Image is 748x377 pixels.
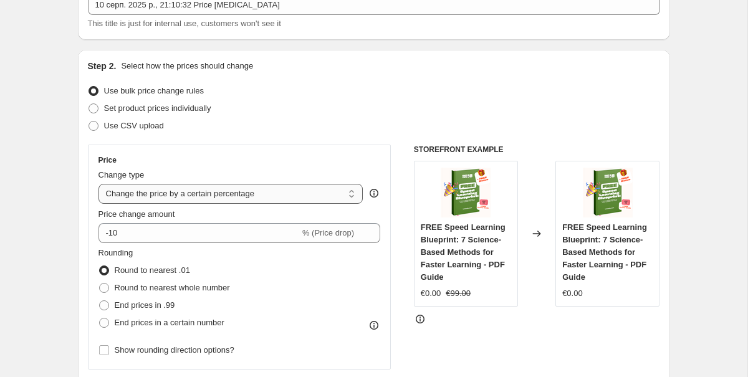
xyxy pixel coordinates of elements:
[88,60,117,72] h2: Step 2.
[88,19,281,28] span: This title is just for internal use, customers won't see it
[98,209,175,219] span: Price change amount
[115,265,190,275] span: Round to nearest .01
[115,300,175,310] span: End prices in .99
[421,222,506,282] span: FREE Speed Learning Blueprint: 7 Science-Based Methods for Faster Learning - PDF Guide
[121,60,253,72] p: Select how the prices should change
[98,155,117,165] h3: Price
[98,170,145,179] span: Change type
[98,248,133,257] span: Rounding
[368,187,380,199] div: help
[583,168,633,217] img: 3_b6c09e15-ff87-4810-8949-654fd08171f4_80x.png
[421,287,441,300] div: €0.00
[302,228,354,237] span: % (Price drop)
[115,345,234,355] span: Show rounding direction options?
[115,283,230,292] span: Round to nearest whole number
[441,168,491,217] img: 3_b6c09e15-ff87-4810-8949-654fd08171f4_80x.png
[104,121,164,130] span: Use CSV upload
[446,287,471,300] strike: €99.00
[562,222,647,282] span: FREE Speed Learning Blueprint: 7 Science-Based Methods for Faster Learning - PDF Guide
[104,103,211,113] span: Set product prices individually
[562,287,583,300] div: €0.00
[115,318,224,327] span: End prices in a certain number
[104,86,204,95] span: Use bulk price change rules
[98,223,300,243] input: -15
[414,145,660,155] h6: STOREFRONT EXAMPLE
